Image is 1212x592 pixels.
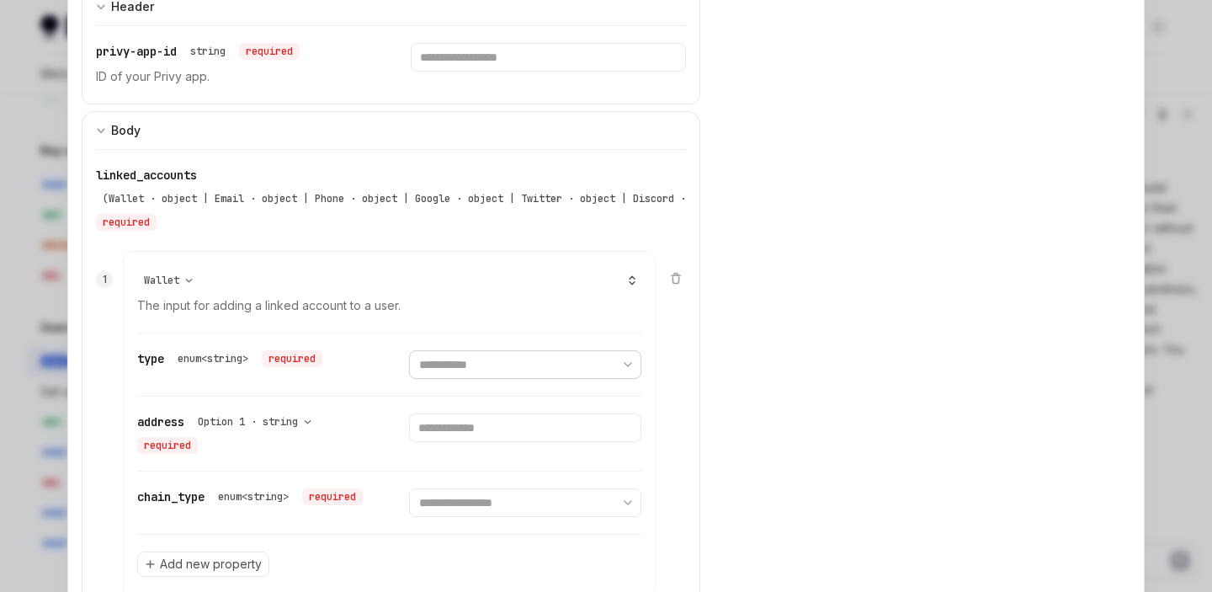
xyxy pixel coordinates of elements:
div: chain_type [137,488,363,505]
span: address [137,414,184,429]
div: privy-app-id [96,43,300,60]
div: 1 [96,271,113,288]
button: Add new property [137,552,269,577]
p: ID of your Privy app. [96,67,370,87]
div: string [190,45,226,58]
div: type [137,350,322,367]
span: type [137,351,164,366]
span: linked_accounts [96,168,197,183]
div: required [96,214,157,231]
button: expand input section [82,111,700,149]
div: required [137,437,198,454]
div: Body [111,120,141,141]
span: Add new property [160,556,262,573]
div: address [137,413,369,454]
div: required [262,350,322,367]
div: linked_accounts [96,167,686,231]
p: The input for adding a linked account to a user. [137,296,641,316]
div: enum<string> [218,490,289,504]
span: chain_type [137,489,205,504]
span: privy-app-id [96,44,177,59]
div: required [239,43,300,60]
div: enum<string> [178,352,248,365]
div: required [302,488,363,505]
